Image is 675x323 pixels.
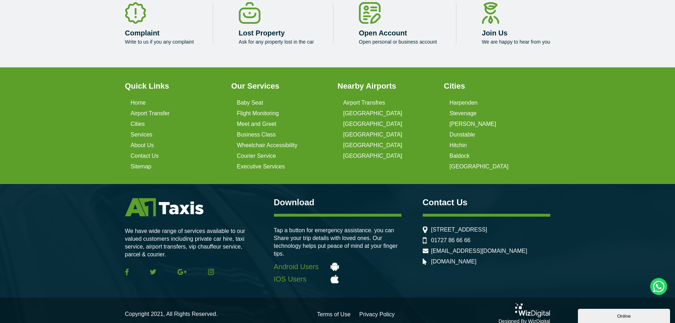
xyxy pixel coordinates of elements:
[237,110,279,117] a: Flight Monitoring
[450,132,475,138] a: Dunstable
[131,132,152,138] a: Services
[237,121,276,127] a: Meet and Greet
[125,39,194,45] p: Write to us if you any complaint
[125,310,218,318] p: Copyright 2021, All Rights Reserved.
[482,39,550,45] p: We are happy to hear from you
[239,29,285,37] a: Lost Property
[131,163,152,170] a: Sitemap
[237,153,276,159] a: Courier Service
[450,153,470,159] a: Baldock
[450,142,467,149] a: Hitchin
[125,82,223,91] h3: Quick Links
[237,132,276,138] a: Business Class
[482,2,499,24] img: Join Us Icon
[131,121,145,127] a: Cities
[237,100,263,106] a: Baby Seat
[431,258,477,265] a: [DOMAIN_NAME]
[131,100,146,106] a: Home
[359,2,381,24] img: Open Account Icon
[274,275,401,283] a: IOS Users
[431,237,471,244] a: 01727 86 66 66
[343,153,403,159] a: [GEOGRAPHIC_DATA]
[359,29,407,37] a: Open Account
[237,142,298,149] a: Wheelchair Accessibility
[231,82,329,91] h3: Our Services
[450,163,509,170] a: [GEOGRAPHIC_DATA]
[131,142,154,149] a: About Us
[237,163,285,170] a: Executive Services
[208,269,214,275] img: Instagram
[423,198,550,207] h3: Contact Us
[125,29,160,37] a: Complaint
[150,269,156,274] img: Twitter
[178,269,187,275] img: Google Plus
[343,132,403,138] a: [GEOGRAPHIC_DATA]
[125,268,129,275] img: Facebook
[343,142,403,149] a: [GEOGRAPHIC_DATA]
[450,121,496,127] a: [PERSON_NAME]
[482,29,507,37] a: Join Us
[423,227,550,233] li: [STREET_ADDRESS]
[125,2,146,24] img: Complaint Icon
[338,82,435,91] h3: Nearby Airports
[450,100,478,106] a: Harpenden
[131,110,170,117] a: Airport Transfer
[343,110,403,117] a: [GEOGRAPHIC_DATA]
[131,153,159,159] a: Contact Us
[450,110,477,117] a: Stevenage
[343,121,403,127] a: [GEOGRAPHIC_DATA]
[274,198,401,207] h3: Download
[274,227,401,258] p: Tap a button for emergency assistance. you can Share your trip details with loved ones. Our techn...
[359,312,395,317] a: Privacy Policy
[125,198,203,216] img: A1 Taxis St Albans
[359,39,437,45] p: Open personal or business account
[515,303,550,317] img: Wiz Digital
[431,248,527,254] a: [EMAIL_ADDRESS][DOMAIN_NAME]
[125,227,253,258] p: We have wide range of services available to our valued customers including private car hire, taxi...
[578,307,671,323] iframe: chat widget
[239,2,260,24] img: Lost Property Icon
[317,312,350,317] a: Terms of Use
[444,82,542,91] h3: Cities
[274,263,401,271] a: Android Users
[343,100,385,106] a: Airport Transfres
[239,39,314,45] p: Ask for any property lost in the car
